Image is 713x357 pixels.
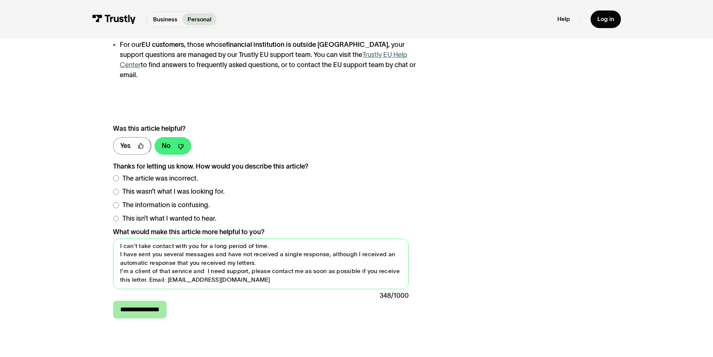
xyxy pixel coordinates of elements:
span: This isn’t what I wanted to hear. [122,214,216,224]
li: For our , those whose , your support questions are managed by our Trustly EU support team. You ca... [113,40,426,80]
p: Business [153,15,177,24]
a: Personal [182,13,216,25]
a: No [155,137,191,155]
div: No [162,141,171,151]
div: /1000 [391,291,409,301]
label: Thanks for letting us know. How would you describe this article? [113,161,408,172]
input: This isn’t what I wanted to hear. [113,216,119,222]
div: Log in [597,15,614,23]
label: What would make this article more helpful to you? [113,227,408,237]
a: Log in [591,10,621,28]
strong: financial institution is outside [GEOGRAPHIC_DATA] [226,41,388,48]
div: Was this article helpful? [113,124,408,134]
div: Yes [120,141,131,151]
span: This wasn’t what I was looking for. [122,187,225,197]
a: Business [148,13,182,25]
strong: EU customers [141,41,184,48]
a: Help [557,15,570,23]
input: This wasn’t what I was looking for. [113,189,119,195]
span: The information is confusing. [122,200,210,210]
input: The article was incorrect. [113,175,119,181]
p: Personal [188,15,211,24]
input: The information is confusing. [113,202,119,208]
form: Rating Feedback Form [113,161,408,318]
a: Yes [113,137,151,155]
span: The article was incorrect. [122,173,198,184]
div: 348 [380,291,391,301]
img: Trustly Logo [92,15,136,24]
